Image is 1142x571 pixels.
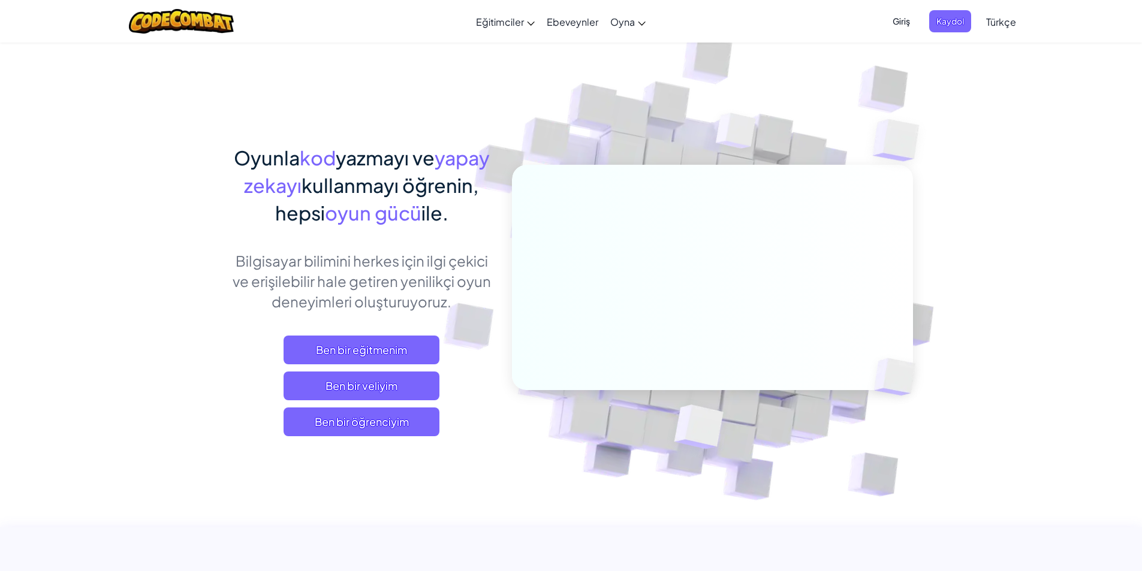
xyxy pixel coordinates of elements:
a: Oyna [604,5,652,38]
img: Overlap cubes [693,89,779,179]
img: Overlap cubes [644,379,752,479]
a: Eğitimciler [470,5,541,38]
span: kullanmayı öğrenin, hepsi [275,173,480,225]
button: Giriş [885,10,917,32]
a: Ben bir veliyim [284,371,439,400]
span: yazmayı ve [336,146,435,170]
img: Overlap cubes [854,333,944,421]
span: Türkçe [986,16,1016,28]
span: Eğitimciler [476,16,524,28]
img: CodeCombat logo [129,9,234,34]
span: ile. [421,201,448,225]
span: kod [300,146,336,170]
img: Overlap cubes [849,90,953,191]
button: Kaydol [929,10,971,32]
button: Ben bir öğrenciyim [284,407,439,436]
span: Oyna [610,16,635,28]
p: Bilgisayar bilimini herkes için ilgi çekici ve erişilebilir hale getiren yenilikçi oyun deneyimle... [230,250,494,312]
span: Oyunla [234,146,300,170]
a: Ben bir eğitmenim [284,336,439,364]
a: Ebeveynler [541,5,604,38]
a: Türkçe [980,5,1022,38]
span: oyun gücü [325,201,421,225]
